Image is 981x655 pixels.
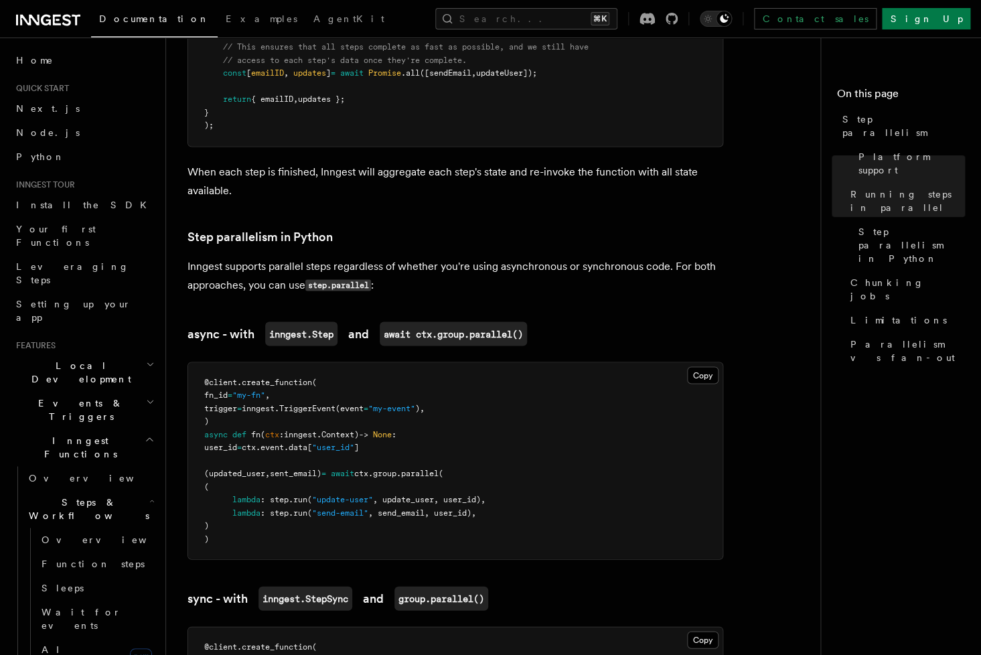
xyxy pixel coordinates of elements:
code: inngest.StepSync [258,586,352,610]
span: Inngest Functions [11,434,145,461]
span: updateUser]); [476,68,537,78]
button: Steps & Workflows [23,490,157,528]
span: : [279,429,284,439]
span: data [289,442,307,451]
span: inngest. [242,403,279,413]
span: , [293,94,298,104]
span: , [265,390,270,399]
span: ctx [265,429,279,439]
a: Sleeps [36,576,157,600]
span: , [265,468,270,478]
a: Running steps in parallel [845,182,965,220]
span: = [364,403,368,413]
span: create_function [242,642,312,651]
span: Step parallelism [842,113,965,139]
span: = [321,468,326,478]
span: Events & Triggers [11,396,146,423]
code: group.parallel() [394,586,488,610]
span: None [373,429,392,439]
span: ( [307,508,312,517]
a: Overview [36,528,157,552]
span: ) [204,520,209,530]
span: @client [204,642,237,651]
p: When each step is finished, Inngest will aggregate each step's state and re-invoke the function w... [187,163,723,200]
span: // [223,29,232,39]
span: -> [359,429,368,439]
span: ( [260,429,265,439]
span: trigger [204,403,237,413]
span: Inngest tour [11,179,75,190]
span: Limitations [850,313,947,327]
span: fn [251,429,260,439]
span: [ [246,68,251,78]
span: Platform support [858,150,965,177]
a: Platform support [853,145,965,182]
kbd: ⌘K [591,12,609,25]
span: Examples [226,13,297,24]
a: Step parallelism in Python [187,227,333,246]
button: Copy [687,366,719,384]
span: await [331,468,354,478]
span: ([sendEmail [420,68,471,78]
span: [ [307,442,312,451]
span: : step. [260,508,293,517]
span: Node.js [16,127,80,138]
span: ( [312,377,317,386]
span: . [317,429,321,439]
a: Home [11,48,157,72]
span: const [223,68,246,78]
span: : [392,429,396,439]
a: Limitations [845,308,965,332]
span: Overview [29,473,167,484]
span: // This ensures that all steps complete as fast as possible, and we still have [223,42,589,52]
span: fn_id [204,390,228,399]
span: ( [439,468,443,478]
span: Python [16,151,65,162]
span: Chunking jobs [850,276,965,303]
span: lambda [232,494,260,504]
span: "my-fn" [232,390,265,399]
span: "my-event" [368,403,415,413]
span: , [284,68,289,78]
span: event [260,442,284,451]
span: { emailID [251,94,293,104]
button: Copy [687,631,719,648]
span: def [232,429,246,439]
a: Setting up your app [11,292,157,330]
span: parallel [401,468,439,478]
a: Contact sales [754,8,877,29]
a: Parallelism vs fan-out [845,332,965,370]
span: = [228,390,232,399]
span: run [293,494,307,504]
span: Local Development [11,359,146,386]
span: Overview [42,534,179,545]
span: inngest [284,429,317,439]
span: user_id [204,442,237,451]
span: ctx [242,442,256,451]
span: Step parallelism in Python [858,225,965,265]
p: Inngest supports parallel steps regardless of whether you're using asynchronous or synchronous co... [187,257,723,295]
a: Chunking jobs [845,271,965,308]
span: Quick start [11,83,69,94]
span: ( [307,494,312,504]
span: Your first Functions [16,224,96,248]
span: await [340,68,364,78]
span: ); [204,121,214,130]
span: TriggerEvent [279,403,335,413]
span: group [373,468,396,478]
button: Search...⌘K [435,8,617,29]
span: } [204,108,209,117]
span: async [204,429,228,439]
span: "user_id" [312,442,354,451]
span: = [237,442,242,451]
span: "send-email" [312,508,368,517]
a: async - withinngest.Stepandawait ctx.group.parallel() [187,321,527,346]
span: ( [312,642,317,651]
span: . [237,642,242,651]
span: // access to each step's data once they're complete. [223,56,467,65]
a: Documentation [91,4,218,38]
span: emailID [251,68,284,78]
span: return [223,94,251,104]
a: Step parallelism in Python [853,220,965,271]
span: , [471,68,476,78]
